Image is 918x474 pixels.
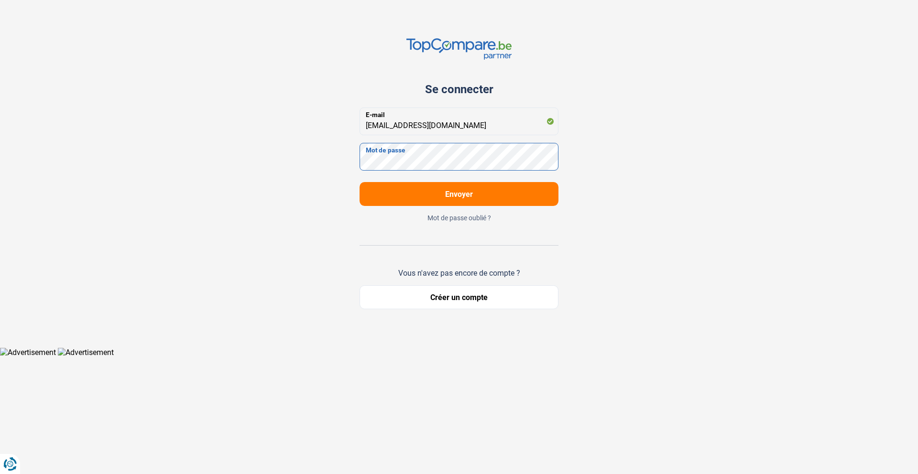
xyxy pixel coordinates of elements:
[445,190,473,199] span: Envoyer
[360,214,558,222] button: Mot de passe oublié ?
[406,38,512,60] img: TopCompare.be
[360,83,558,96] div: Se connecter
[360,269,558,278] div: Vous n'avez pas encore de compte ?
[360,182,558,206] button: Envoyer
[360,285,558,309] button: Créer un compte
[58,348,114,357] img: Advertisement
